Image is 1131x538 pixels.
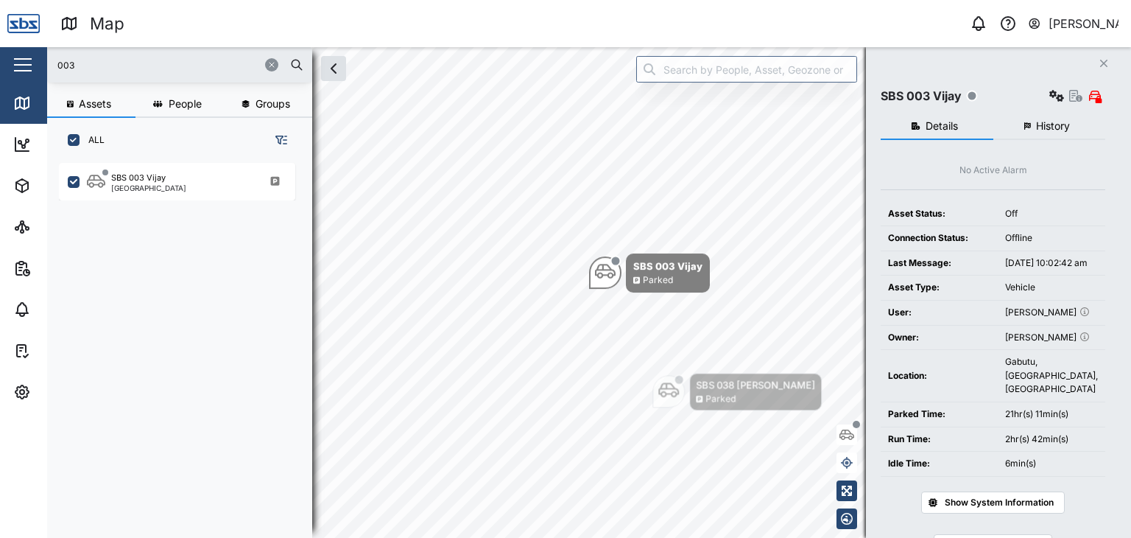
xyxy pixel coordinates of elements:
div: Dashboard [38,136,105,153]
div: Offline [1005,231,1098,245]
div: Location: [888,369,990,383]
div: Map marker [652,373,822,411]
div: [PERSON_NAME] [1005,306,1098,320]
div: No Active Alarm [959,164,1027,178]
div: Idle Time: [888,457,990,471]
div: Map [90,11,124,37]
div: 2hr(s) 42min(s) [1005,433,1098,447]
div: Settings [38,384,91,400]
div: Last Message: [888,256,990,270]
div: [GEOGRAPHIC_DATA] [111,184,186,192]
div: Gabutu, [GEOGRAPHIC_DATA], [GEOGRAPHIC_DATA] [1005,355,1098,396]
label: ALL [80,134,105,146]
div: SBS 003 Vijay [111,172,166,184]
input: Search by People, Asset, Geozone or Place [636,56,857,83]
div: SBS 003 Vijay [633,259,702,273]
div: grid [59,158,311,526]
span: Groups [256,99,290,109]
img: Main Logo [7,7,40,40]
div: Sites [38,219,74,235]
div: Parked Time: [888,408,990,422]
div: SBS 038 [PERSON_NAME] [696,377,815,392]
span: Details [926,121,958,131]
div: [PERSON_NAME] [1049,15,1119,33]
div: [PERSON_NAME] [1005,331,1098,345]
div: Owner: [888,331,990,345]
span: Assets [79,99,111,109]
div: Map [38,95,71,111]
div: Reports [38,260,88,276]
div: Assets [38,178,84,194]
div: [DATE] 10:02:42 am [1005,256,1098,270]
div: User: [888,306,990,320]
div: Alarms [38,301,84,318]
div: 6min(s) [1005,457,1098,471]
span: People [169,99,202,109]
span: Show System Information [945,492,1054,513]
div: Parked [705,392,736,406]
canvas: Map [47,47,1131,538]
div: Parked [643,273,673,287]
div: Run Time: [888,433,990,447]
div: Tasks [38,343,79,359]
div: SBS 003 Vijay [881,87,962,105]
div: Vehicle [1005,281,1098,295]
div: Asset Status: [888,207,990,221]
div: Connection Status: [888,231,990,245]
div: 21hr(s) 11min(s) [1005,408,1098,422]
button: Show System Information [921,492,1065,514]
span: History [1036,121,1070,131]
div: Off [1005,207,1098,221]
button: [PERSON_NAME] [1027,13,1119,34]
input: Search assets or drivers [56,54,303,76]
div: Map marker [589,254,710,293]
div: Asset Type: [888,281,990,295]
